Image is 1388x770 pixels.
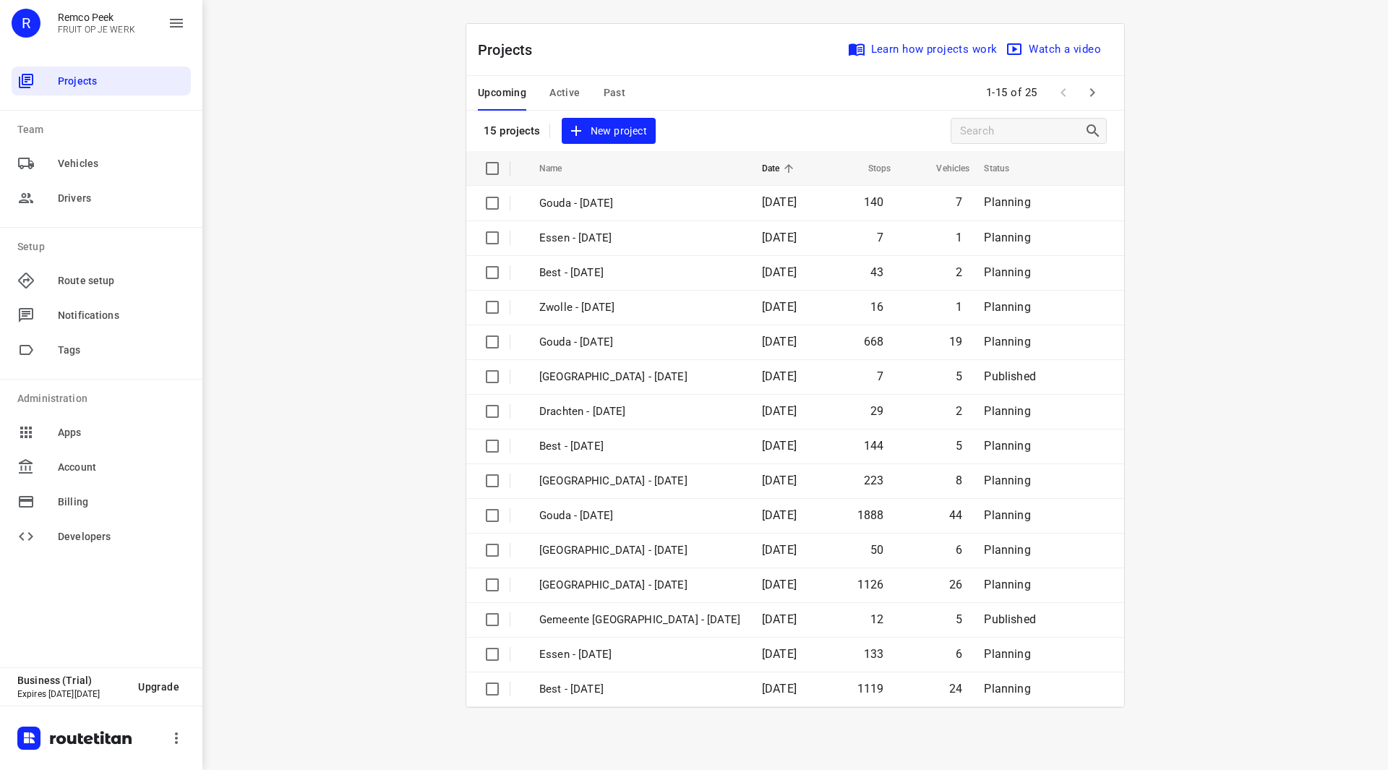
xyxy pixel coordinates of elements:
[949,578,962,591] span: 26
[762,682,797,696] span: [DATE]
[956,474,962,487] span: 8
[984,160,1028,177] span: Status
[980,77,1043,108] span: 1-15 of 25
[478,84,526,102] span: Upcoming
[956,231,962,244] span: 1
[58,460,185,475] span: Account
[870,404,883,418] span: 29
[870,265,883,279] span: 43
[12,487,191,516] div: Billing
[864,335,884,348] span: 668
[762,160,799,177] span: Date
[984,439,1030,453] span: Planning
[1078,78,1107,107] span: Next Page
[949,335,962,348] span: 19
[12,335,191,364] div: Tags
[917,160,969,177] span: Vehicles
[984,335,1030,348] span: Planning
[949,682,962,696] span: 24
[12,67,191,95] div: Projects
[58,12,135,23] p: Remco Peek
[984,474,1030,487] span: Planning
[762,404,797,418] span: [DATE]
[857,682,884,696] span: 1119
[984,612,1036,626] span: Published
[956,300,962,314] span: 1
[539,438,740,455] p: Best - Thursday
[539,403,740,420] p: Drachten - Thursday
[58,343,185,358] span: Tags
[12,9,40,38] div: R
[877,369,883,383] span: 7
[762,335,797,348] span: [DATE]
[956,404,962,418] span: 2
[539,369,740,385] p: Gemeente Rotterdam - Thursday
[984,404,1030,418] span: Planning
[956,612,962,626] span: 5
[58,25,135,35] p: FRUIT OP JE WERK
[539,473,740,489] p: Zwolle - Thursday
[58,156,185,171] span: Vehicles
[960,120,1084,142] input: Search projects
[539,195,740,212] p: Gouda - Friday
[984,300,1030,314] span: Planning
[762,300,797,314] span: [DATE]
[484,124,541,137] p: 15 projects
[956,265,962,279] span: 2
[17,689,127,699] p: Expires [DATE][DATE]
[58,191,185,206] span: Drivers
[984,265,1030,279] span: Planning
[984,508,1030,522] span: Planning
[539,334,740,351] p: Gouda - Thursday
[956,439,962,453] span: 5
[127,674,191,700] button: Upgrade
[984,682,1030,696] span: Planning
[12,522,191,551] div: Developers
[762,578,797,591] span: [DATE]
[17,239,191,254] p: Setup
[870,612,883,626] span: 12
[762,543,797,557] span: [DATE]
[58,74,185,89] span: Projects
[58,425,185,440] span: Apps
[984,647,1030,661] span: Planning
[762,195,797,209] span: [DATE]
[956,195,962,209] span: 7
[956,369,962,383] span: 5
[58,273,185,288] span: Route setup
[539,577,740,594] p: Zwolle - Wednesday
[12,418,191,447] div: Apps
[864,647,884,661] span: 133
[539,265,740,281] p: Best - Friday
[539,230,740,247] p: Essen - Friday
[549,84,580,102] span: Active
[562,118,656,145] button: New project
[539,299,740,316] p: Zwolle - Friday
[864,439,884,453] span: 144
[849,160,891,177] span: Stops
[984,231,1030,244] span: Planning
[138,681,179,693] span: Upgrade
[539,508,740,524] p: Gouda - Wednesday
[762,612,797,626] span: [DATE]
[864,474,884,487] span: 223
[762,369,797,383] span: [DATE]
[1084,122,1106,140] div: Search
[604,84,626,102] span: Past
[857,578,884,591] span: 1126
[539,542,740,559] p: Antwerpen - Wednesday
[984,369,1036,383] span: Published
[17,122,191,137] p: Team
[984,543,1030,557] span: Planning
[12,453,191,482] div: Account
[762,647,797,661] span: [DATE]
[12,184,191,213] div: Drivers
[956,543,962,557] span: 6
[877,231,883,244] span: 7
[12,266,191,295] div: Route setup
[762,474,797,487] span: [DATE]
[12,149,191,178] div: Vehicles
[949,508,962,522] span: 44
[762,231,797,244] span: [DATE]
[956,647,962,661] span: 6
